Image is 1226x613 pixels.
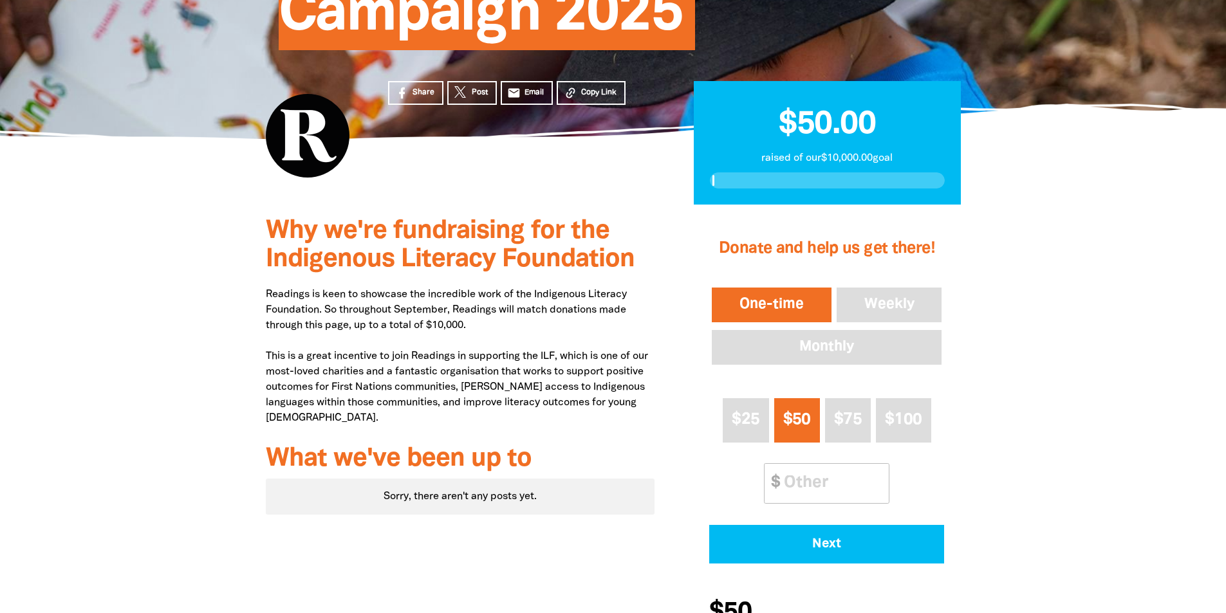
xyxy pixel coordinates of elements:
div: Paginated content [266,479,655,515]
span: $50.00 [779,110,876,140]
button: Weekly [834,285,945,325]
button: Pay with Credit Card [709,525,944,563]
button: $50 [774,398,820,443]
button: $75 [825,398,871,443]
a: Post [447,81,497,105]
p: Readings is keen to showcase the incredible work of the Indigenous Literacy Foundation. So throug... [266,287,655,426]
a: emailEmail [501,81,553,105]
span: $ [765,464,780,503]
span: $25 [732,412,759,427]
span: Next [727,538,927,551]
h3: What we've been up to [266,445,655,473]
input: Other [775,464,889,503]
button: One-time [709,285,834,325]
span: $75 [834,412,862,427]
span: Email [525,87,544,98]
span: $50 [783,412,811,427]
span: Share [413,87,434,98]
a: Share [388,81,443,105]
h2: Donate and help us get there! [709,223,944,275]
span: Why we're fundraising for the Indigenous Literacy Foundation [266,219,635,271]
button: Monthly [709,327,944,367]
span: Post [472,87,488,98]
span: Copy Link [581,87,617,98]
span: $100 [885,412,922,427]
button: $100 [876,398,931,443]
button: $25 [723,398,768,443]
button: Copy Link [557,81,626,105]
div: Sorry, there aren't any posts yet. [266,479,655,515]
i: email [507,86,521,100]
p: raised of our $10,000.00 goal [710,151,945,166]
